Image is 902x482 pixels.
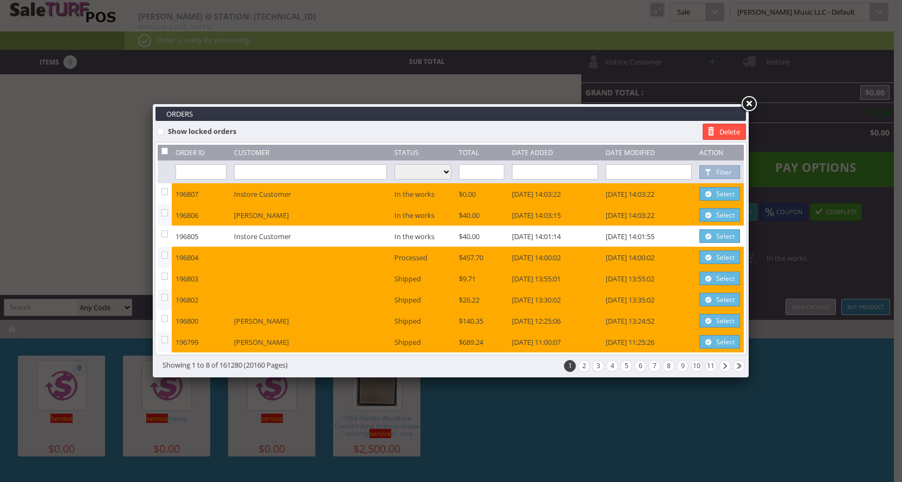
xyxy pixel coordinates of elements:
a: Select [699,293,740,306]
span: 196804 [176,253,198,262]
td: [DATE] 14:01:14 [508,226,602,247]
td: [DATE] 12:25:06 [508,310,602,331]
td: [PERSON_NAME] [230,204,391,226]
label: Show locked orders [155,124,236,136]
a: Select [699,229,740,243]
a: 11 [705,360,717,372]
td: Order ID [172,145,230,160]
span: 196802 [176,295,198,305]
td: [DATE] 14:03:22 [508,183,602,204]
td: [DATE] 14:03:22 [602,183,696,204]
td: [DATE] 14:01:55 [602,226,696,247]
td: $457.70 [455,247,508,268]
td: Instore Customer [230,183,391,204]
a: 8 [663,360,674,372]
a: Select [699,250,740,264]
td: Total [455,145,508,160]
a: 9 [677,360,689,372]
td: Date Added [508,145,602,160]
td: [DATE] 14:03:22 [602,204,696,226]
td: $9.71 [455,268,508,289]
span: 196806 [176,210,198,220]
td: [DATE] 13:35:02 [602,289,696,310]
td: Action [696,145,744,160]
a: 7 [648,360,660,372]
a: Select [699,208,740,222]
span: Showing 1 to 8 of 161280 (20160 Pages) [163,360,288,370]
a: 4 [606,360,618,372]
td: [DATE] 13:55:02 [602,268,696,289]
td: [DATE] 14:00:02 [508,247,602,268]
span: 196803 [176,274,198,284]
td: Shipped [391,268,455,289]
td: [PERSON_NAME] [230,310,391,331]
a: 10 [691,360,703,372]
span: 196799 [176,337,198,347]
a: 6 [634,360,646,372]
a: Select [699,335,740,349]
a: 2 [578,360,590,372]
td: Shipped [391,310,455,331]
td: Shipped [391,289,455,310]
td: $689.24 [455,331,508,352]
td: In the works [391,226,455,247]
a: Filter [699,165,740,179]
td: $0.00 [455,183,508,204]
input: Show locked orders [157,128,164,135]
td: $40.00 [455,226,508,247]
a: 3 [592,360,604,372]
td: [PERSON_NAME] [230,331,391,352]
a: 5 [620,360,632,372]
td: Shipped [391,331,455,352]
td: $140.35 [455,310,508,331]
td: Date Modified [602,145,696,160]
td: $40.00 [455,204,508,226]
a: Select [699,187,740,201]
td: Instore Customer [230,226,391,247]
a: Select [699,272,740,285]
span: 196805 [176,232,198,241]
a: Select [699,314,740,327]
td: [DATE] 13:30:02 [508,289,602,310]
td: In the works [391,204,455,226]
td: Customer [230,145,391,160]
td: [DATE] 11:00:07 [508,331,602,352]
td: [DATE] 13:24:52 [602,310,696,331]
a: Close [739,94,758,114]
span: 196800 [176,316,198,326]
td: [DATE] 14:00:02 [602,247,696,268]
span: 196807 [176,189,198,199]
td: Processed [391,247,455,268]
td: $26.22 [455,289,508,310]
a: Delete [703,124,746,140]
td: Status [391,145,455,160]
td: [DATE] 13:55:01 [508,268,602,289]
a: 1 [564,360,576,372]
td: [DATE] 14:03:15 [508,204,602,226]
td: In the works [391,183,455,204]
td: [DATE] 11:25:26 [602,331,696,352]
h3: Orders [155,107,746,121]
